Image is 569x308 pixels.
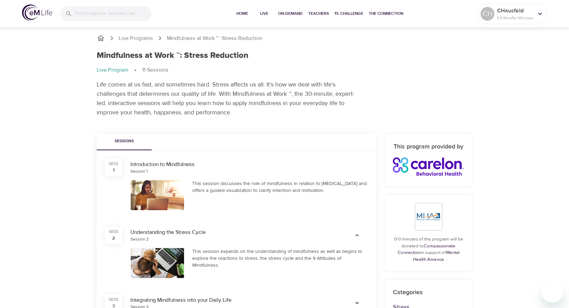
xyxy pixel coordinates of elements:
[97,66,472,74] nav: breadcrumb
[192,180,368,194] div: This session discusses the role of mindfulness in relation to [MEDICAL_DATA] and offers a guided ...
[497,7,534,15] p: CHausfeld
[109,161,118,167] div: SESS
[130,228,338,236] div: Understanding the Stress Cycle
[398,243,456,256] a: Compassionate Connection
[393,142,464,152] h6: This program provided by
[541,280,563,302] iframe: Button to launch messaging window
[97,66,128,74] p: Live Program
[112,235,115,242] div: 2
[97,80,355,117] p: Life comes at us fast, and sometimes hard. Stress affects us all. It’s how we deal with life’s ch...
[130,168,148,174] div: Session 1
[192,248,368,269] div: This session expands on the understanding of mindfulness as well as begins to explore the reactio...
[109,229,118,235] div: SESS
[113,167,115,174] div: 1
[119,34,153,42] a: Live Programs
[308,10,329,17] span: Teachers
[130,161,368,168] div: Introduction to Mindfulness
[497,15,534,21] p: 69 Mindful Minutes
[142,66,169,74] p: 11 Sessions
[75,6,151,21] input: Find programs, teachers, etc...
[97,34,472,42] nav: breadcrumb
[101,138,148,145] span: Sessions
[393,288,464,297] p: Categories
[234,10,250,17] span: Home
[130,296,338,304] div: Integrating Mindfulness into your Daily Life
[413,250,460,262] a: Mental Health America
[22,4,52,21] img: logo
[109,297,118,302] div: SESS
[256,10,272,17] span: Live
[334,10,363,17] span: 1% Challenge
[130,236,149,242] div: Session 2
[278,10,303,17] span: On-Demand
[97,51,248,61] h1: Mindfulness at Work ™: Stress Reduction
[393,157,464,176] img: organizations%2Forganizations%2FCarelon%20-%20Beacon%20logo.jpg
[167,34,262,42] p: Mindfulness at Work ™: Stress Reduction
[393,236,464,263] p: 0/0 minutes of this program will be donated to in support of
[481,7,494,21] div: CH
[369,10,403,17] span: The Connection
